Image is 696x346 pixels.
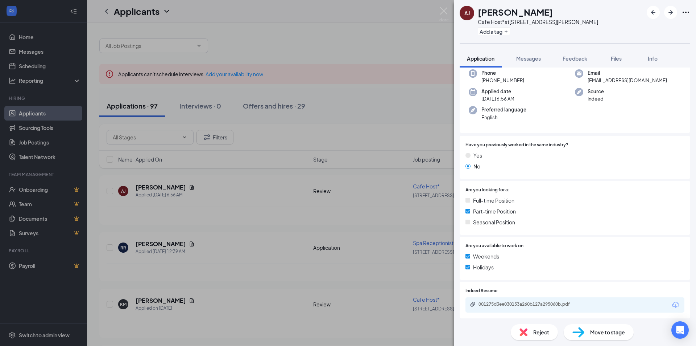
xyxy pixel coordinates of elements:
[588,88,604,95] span: Source
[588,95,604,102] span: Indeed
[563,55,587,62] span: Feedback
[465,288,497,294] span: Indeed Resume
[481,95,514,102] span: [DATE] 6:56 AM
[671,301,680,309] svg: Download
[611,55,622,62] span: Files
[473,162,480,170] span: No
[473,263,494,271] span: Holidays
[473,196,514,204] span: Full-time Position
[464,9,470,17] div: AJ
[481,69,524,77] span: Phone
[516,55,541,62] span: Messages
[504,29,508,34] svg: Plus
[648,55,658,62] span: Info
[647,6,660,19] button: ArrowLeftNew
[473,218,515,226] span: Seasonal Position
[478,28,510,35] button: PlusAdd a tag
[664,6,677,19] button: ArrowRight
[481,106,526,113] span: Preferred language
[473,207,516,215] span: Part-time Position
[681,8,690,17] svg: Ellipses
[671,321,689,339] div: Open Intercom Messenger
[666,8,675,17] svg: ArrowRight
[465,142,568,148] span: Have you previously worked in the same industry?
[470,301,587,308] a: Paperclip001275d3ee030153a260b127a295060b.pdf
[465,243,523,249] span: Are you available to work on
[478,301,580,307] div: 001275d3ee030153a260b127a295060b.pdf
[478,6,553,18] h1: [PERSON_NAME]
[481,88,514,95] span: Applied date
[473,151,482,159] span: Yes
[465,187,509,194] span: Are you looking for a:
[478,18,598,25] div: Cafe Host* at [STREET_ADDRESS][PERSON_NAME]
[533,328,549,336] span: Reject
[473,252,499,260] span: Weekends
[588,69,667,77] span: Email
[588,77,667,84] span: [EMAIL_ADDRESS][DOMAIN_NAME]
[481,77,524,84] span: [PHONE_NUMBER]
[649,8,658,17] svg: ArrowLeftNew
[590,328,625,336] span: Move to stage
[467,55,494,62] span: Application
[470,301,476,307] svg: Paperclip
[481,114,526,121] span: English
